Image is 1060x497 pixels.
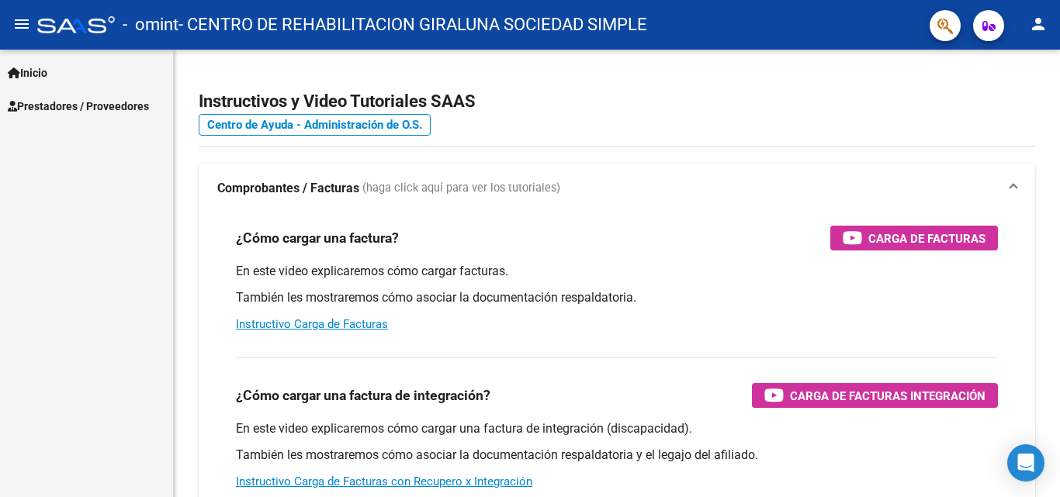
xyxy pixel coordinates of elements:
[8,98,149,115] span: Prestadores / Proveedores
[236,317,388,331] a: Instructivo Carga de Facturas
[752,383,998,408] button: Carga de Facturas Integración
[236,385,490,406] h3: ¿Cómo cargar una factura de integración?
[362,180,560,197] span: (haga click aquí para ver los tutoriales)
[790,386,986,406] span: Carga de Facturas Integración
[830,226,998,250] button: Carga de Facturas
[236,447,998,464] p: También les mostraremos cómo asociar la documentación respaldatoria y el legajo del afiliado.
[8,64,47,81] span: Inicio
[1029,15,1048,33] mat-icon: person
[236,420,998,437] p: En este video explicaremos cómo cargar una factura de integración (discapacidad).
[236,289,998,306] p: También les mostraremos cómo asociar la documentación respaldatoria.
[199,87,1035,116] h2: Instructivos y Video Tutoriales SAAS
[236,263,998,280] p: En este video explicaremos cómo cargar facturas.
[178,8,647,42] span: - CENTRO DE REHABILITACION GIRALUNA SOCIEDAD SIMPLE
[868,229,986,248] span: Carga de Facturas
[217,180,359,197] strong: Comprobantes / Facturas
[199,164,1035,213] mat-expansion-panel-header: Comprobantes / Facturas (haga click aquí para ver los tutoriales)
[236,227,399,249] h3: ¿Cómo cargar una factura?
[199,114,431,136] a: Centro de Ayuda - Administración de O.S.
[236,475,532,488] a: Instructivo Carga de Facturas con Recupero x Integración
[123,8,178,42] span: - omint
[1007,444,1044,481] div: Open Intercom Messenger
[12,15,31,33] mat-icon: menu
